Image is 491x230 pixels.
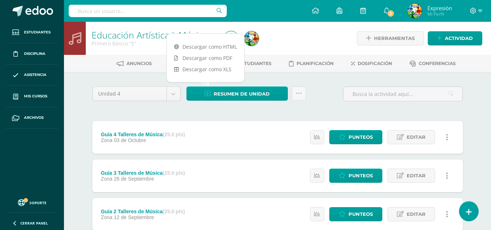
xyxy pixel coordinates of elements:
[349,169,373,182] span: Punteos
[387,9,395,17] span: 2
[329,207,382,221] a: Punteos
[228,58,271,69] a: Estudiantes
[297,61,334,66] span: Planificación
[374,32,415,45] span: Herramientas
[24,51,45,57] span: Disciplina
[224,31,238,46] img: 1b281a8218983e455f0ded11b96ffc56.png
[114,214,154,220] span: 12 de Septiembre
[92,30,215,40] h1: Educación Artística I, Música y Danza
[6,86,58,107] a: Mis cursos
[358,61,392,66] span: Dosificación
[357,31,424,45] a: Herramientas
[6,107,58,129] a: Archivos
[24,29,51,35] span: Estudiantes
[101,209,185,214] div: Guía 2 Talleres de Música
[163,170,185,176] strong: (25.0 pts)
[419,61,456,66] span: Conferencias
[24,115,44,121] span: Archivos
[445,32,473,45] span: Actividad
[427,11,452,17] span: Mi Perfil
[163,209,185,214] strong: (25.0 pts)
[244,31,259,46] img: 852c373e651f39172791dbf6cd0291a6.png
[6,22,58,43] a: Estudiantes
[101,132,185,137] div: Guía 4 Talleres de Música
[343,87,462,101] input: Busca la actividad aquí...
[349,130,373,144] span: Punteos
[407,207,426,221] span: Editar
[117,58,152,69] a: Anuncios
[101,137,112,143] span: Zona
[126,61,152,66] span: Anuncios
[24,72,47,78] span: Asistencia
[351,58,392,69] a: Dosificación
[167,52,244,64] a: Descargar como PDF
[410,58,456,69] a: Conferencias
[407,130,426,144] span: Editar
[167,41,244,52] a: Descargar como HTML
[407,4,422,18] img: 852c373e651f39172791dbf6cd0291a6.png
[6,65,58,86] a: Asistencia
[101,176,112,182] span: Zona
[92,40,215,47] div: Primero Básico 'E'
[428,31,482,45] a: Actividad
[214,87,270,101] span: Resumen de unidad
[101,214,112,220] span: Zona
[114,137,146,143] span: 03 de Octubre
[29,200,47,205] span: Soporte
[329,130,382,144] a: Punteos
[93,87,180,101] a: Unidad 4
[114,176,154,182] span: 26 de Septiembre
[20,221,48,226] span: Cerrar panel
[98,87,161,101] span: Unidad 4
[167,64,244,75] a: Descargar como XLS
[349,207,373,221] span: Punteos
[289,58,334,69] a: Planificación
[9,197,55,207] a: Soporte
[24,93,47,99] span: Mis cursos
[407,169,426,182] span: Editar
[101,170,185,176] div: Guía 3 Talleres de Música
[69,5,227,17] input: Busca un usuario...
[238,61,271,66] span: Estudiantes
[92,29,243,41] a: Educación Artística I, Música y Danza
[186,86,288,101] a: Resumen de unidad
[329,169,382,183] a: Punteos
[6,43,58,65] a: Disciplina
[163,132,185,137] strong: (25.0 pts)
[427,4,452,12] span: Expresión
